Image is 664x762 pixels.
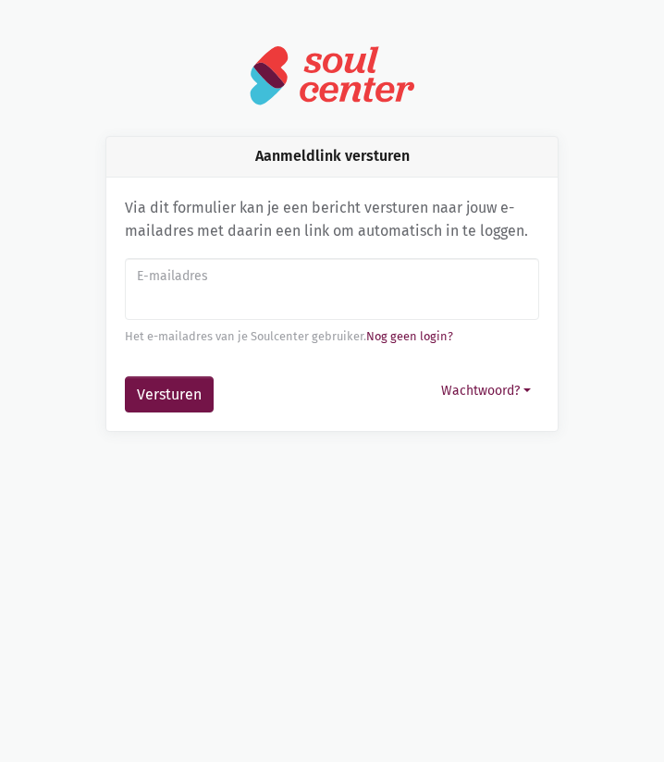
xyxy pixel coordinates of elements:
a: Nog geen login? [366,329,453,343]
img: logo-soulcenter-full.svg [249,44,415,106]
label: E-mailadres [137,266,527,287]
div: Aanmeldlink versturen [106,137,558,177]
div: Het e-mailadres van je Soulcenter gebruiker. [125,327,539,346]
button: Versturen [125,376,214,413]
button: Wachtwoord? [433,376,539,405]
p: Via dit formulier kan je een bericht versturen naar jouw e-mailadres met daarin een link om autom... [125,196,539,243]
form: Aanmeldlink versturen [125,258,539,413]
